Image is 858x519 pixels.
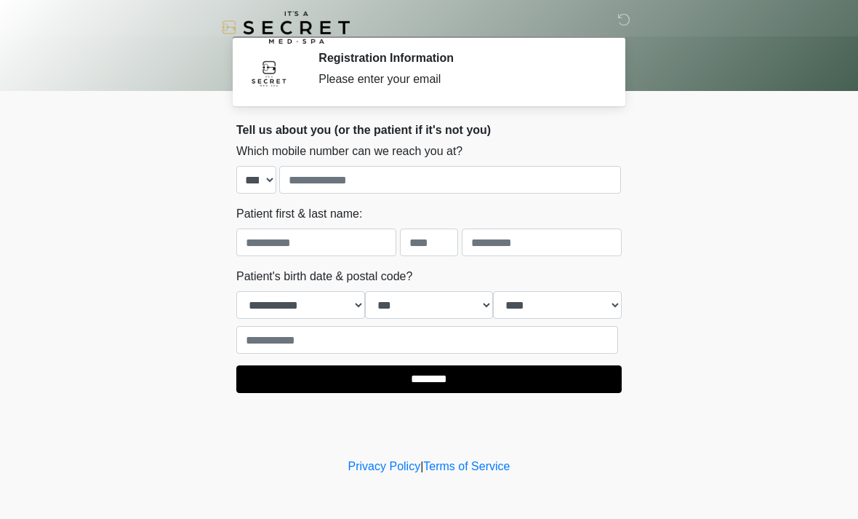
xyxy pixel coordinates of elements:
[236,205,362,223] label: Patient first & last name:
[423,460,510,472] a: Terms of Service
[318,51,600,65] h2: Registration Information
[247,51,291,95] img: Agent Avatar
[420,460,423,472] a: |
[318,71,600,88] div: Please enter your email
[348,460,421,472] a: Privacy Policy
[236,143,462,160] label: Which mobile number can we reach you at?
[236,123,622,137] h2: Tell us about you (or the patient if it's not you)
[236,268,412,285] label: Patient's birth date & postal code?
[222,11,350,44] img: It's A Secret Med Spa Logo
